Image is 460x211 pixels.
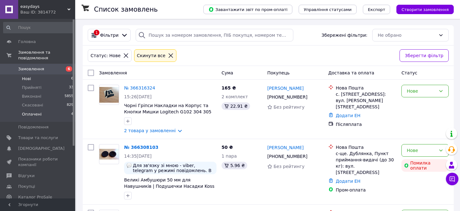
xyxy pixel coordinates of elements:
[266,93,309,101] div: [PHONE_NUMBER]
[71,76,73,82] span: 6
[396,5,454,14] button: Створити замовлення
[401,7,449,12] span: Створити замовлення
[99,87,119,102] img: Фото товару
[401,70,417,75] span: Статус
[18,156,58,168] span: Показники роботи компанії
[267,70,290,75] span: Покупець
[124,177,214,195] a: Великі Амбушюри 50 мм для Навушників | Подушечки Насадки Koss Porta Pro Sporta Sennheiser Px
[378,32,436,39] div: Не обрано
[222,102,250,110] div: 22.91 ₴
[99,144,119,164] a: Фото товару
[368,7,385,12] span: Експорт
[267,144,304,151] a: [PERSON_NAME]
[336,187,397,193] div: Пром-оплата
[390,7,454,12] a: Створити замовлення
[266,152,309,161] div: [PHONE_NUMBER]
[20,4,67,9] span: easydays
[99,149,119,160] img: Фото товару
[66,66,72,72] span: 6
[336,113,361,118] a: Додати ЕН
[124,103,212,121] a: Чорні Гріпси Накладки на Корпус та Кнопки Мишки Logitech G102 304 305 306 | Наліпки для Ігрових М...
[336,150,397,176] div: с-ще. Дублянка, Пункт приймання-видачі (до 30 кг): вул. [STREET_ADDRESS]
[407,147,436,154] div: Нове
[136,29,293,41] input: Пошук за номером замовлення, ПІБ покупця, номером телефону, Email, номером накладної
[3,22,74,33] input: Пошук
[124,94,152,99] span: 15:26[DATE]
[124,85,155,90] a: № 366316324
[274,164,305,169] span: Без рейтингу
[321,32,367,38] span: Збережені фільтри:
[124,145,158,150] a: № 366308103
[363,5,390,14] button: Експорт
[89,52,122,59] div: Статус: Нове
[400,49,449,62] button: Зберегти фільтр
[20,9,75,15] div: Ваш ID: 3814772
[446,173,458,185] button: Чат з покупцем
[336,179,361,184] a: Додати ЕН
[336,121,397,127] div: Післяплата
[222,94,248,99] span: 2 комплект
[274,105,305,110] span: Без рейтингу
[67,102,73,108] span: 829
[267,85,304,91] a: [PERSON_NAME]
[124,128,176,133] a: 2 товара у замовленні
[65,94,73,99] span: 5855
[18,124,49,130] span: Повідомлення
[405,52,443,59] span: Зберегти фільтр
[22,102,43,108] span: Скасовані
[22,76,31,82] span: Нові
[133,163,214,173] span: Для зв'язку зі мною - viber, telegram у режимі повідомлень. В онлайні та мобільній мережі у робоч...
[222,154,237,159] span: 1 пара
[222,162,247,169] div: 5.96 ₴
[22,111,42,117] span: Оплачені
[299,5,357,14] button: Управління статусами
[336,91,397,110] div: с. [STREET_ADDRESS]: вул. [PERSON_NAME][STREET_ADDRESS]
[18,50,75,61] span: Замовлення та повідомлення
[127,163,132,168] img: :speech_balloon:
[100,32,118,38] span: Фільтри
[222,145,233,150] span: 50 ₴
[136,52,167,59] div: Cкинути все
[124,154,152,159] span: 14:35[DATE]
[94,6,158,13] h1: Список замовлень
[203,5,292,14] button: Завантажити звіт по пром-оплаті
[22,94,41,99] span: Виконані
[304,7,352,12] span: Управління статусами
[71,111,73,117] span: 4
[99,85,119,105] a: Фото товару
[69,85,73,90] span: 33
[18,146,65,151] span: [DEMOGRAPHIC_DATA]
[22,85,41,90] span: Прийняті
[208,7,287,12] span: Завантажити звіт по пром-оплаті
[18,194,52,200] span: Каталог ProSale
[18,39,36,45] span: Головна
[222,70,233,75] span: Cума
[336,144,397,150] div: Нова Пошта
[407,88,436,95] div: Нове
[222,85,236,90] span: 165 ₴
[18,173,34,179] span: Відгуки
[18,184,35,189] span: Покупці
[18,135,58,141] span: Товари та послуги
[328,70,374,75] span: Доставка та оплата
[99,70,127,75] span: Замовлення
[336,85,397,91] div: Нова Пошта
[401,159,449,172] div: Помилка оплати
[18,66,44,72] span: Замовлення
